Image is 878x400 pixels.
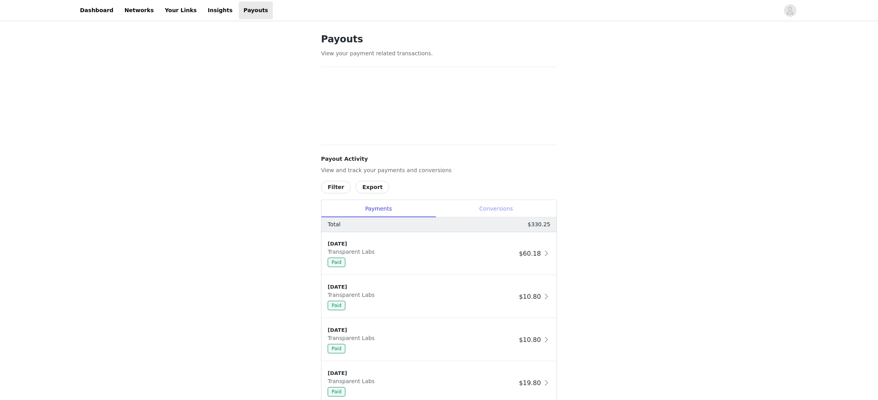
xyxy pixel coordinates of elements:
[321,32,557,46] h1: Payouts
[519,336,541,344] span: $10.80
[203,2,237,19] a: Insights
[321,232,557,275] div: clickable-list-item
[328,387,345,396] span: Paid
[328,369,516,377] div: [DATE]
[321,181,351,193] button: Filter
[519,293,541,300] span: $10.80
[321,200,435,218] div: Payments
[321,275,557,318] div: clickable-list-item
[786,4,794,17] div: avatar
[328,335,378,341] span: Transparent Labs
[519,379,541,387] span: $19.80
[321,166,557,175] p: View and track your payments and conversions
[356,181,389,193] button: Export
[328,220,341,229] p: Total
[120,2,158,19] a: Networks
[328,240,516,248] div: [DATE]
[328,378,378,384] span: Transparent Labs
[435,200,557,218] div: Conversions
[328,292,378,298] span: Transparent Labs
[321,49,557,58] p: View your payment related transactions.
[239,2,273,19] a: Payouts
[328,258,345,267] span: Paid
[328,249,378,255] span: Transparent Labs
[75,2,118,19] a: Dashboard
[328,301,345,310] span: Paid
[321,155,557,163] h4: Payout Activity
[528,220,550,229] p: $330.25
[321,318,557,362] div: clickable-list-item
[328,344,345,353] span: Paid
[160,2,201,19] a: Your Links
[328,326,516,334] div: [DATE]
[519,250,541,257] span: $60.18
[328,283,516,291] div: [DATE]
